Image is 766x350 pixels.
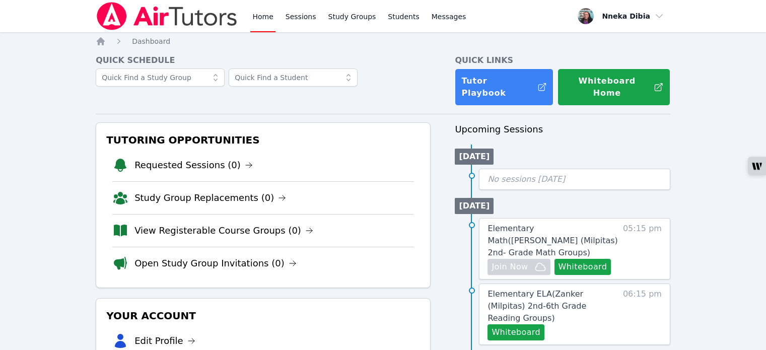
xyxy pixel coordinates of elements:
button: Whiteboard Home [558,68,670,106]
li: [DATE] [455,198,494,214]
h3: Tutoring Opportunities [104,131,422,149]
a: Dashboard [132,36,170,46]
nav: Breadcrumb [96,36,670,46]
a: Open Study Group Invitations (0) [134,256,297,270]
h4: Quick Schedule [96,54,431,66]
a: Requested Sessions (0) [134,158,253,172]
span: Messages [432,12,466,22]
a: Tutor Playbook [455,68,553,106]
h4: Quick Links [455,54,670,66]
span: Elementary Math ( [PERSON_NAME] (Milpitas) 2nd- Grade Math Groups ) [488,224,617,257]
span: 06:15 pm [623,288,662,340]
h3: Your Account [104,307,422,325]
span: No sessions [DATE] [488,174,565,184]
li: [DATE] [455,149,494,165]
img: Air Tutors [96,2,238,30]
a: Elementary Math([PERSON_NAME] (Milpitas) 2nd- Grade Math Groups) [488,223,618,259]
a: View Registerable Course Groups (0) [134,224,313,238]
a: Study Group Replacements (0) [134,191,286,205]
input: Quick Find a Student [229,68,358,87]
input: Quick Find a Study Group [96,68,225,87]
a: Elementary ELA(Zanker (Milpitas) 2nd-6th Grade Reading Groups) [488,288,618,324]
span: Elementary ELA ( Zanker (Milpitas) 2nd-6th Grade Reading Groups ) [488,289,586,323]
span: Join Now [492,261,528,273]
span: 05:15 pm [623,223,662,275]
button: Whiteboard [554,259,611,275]
button: Whiteboard [488,324,544,340]
span: Dashboard [132,37,170,45]
h3: Upcoming Sessions [455,122,670,136]
button: Join Now [488,259,550,275]
a: Edit Profile [134,334,195,348]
